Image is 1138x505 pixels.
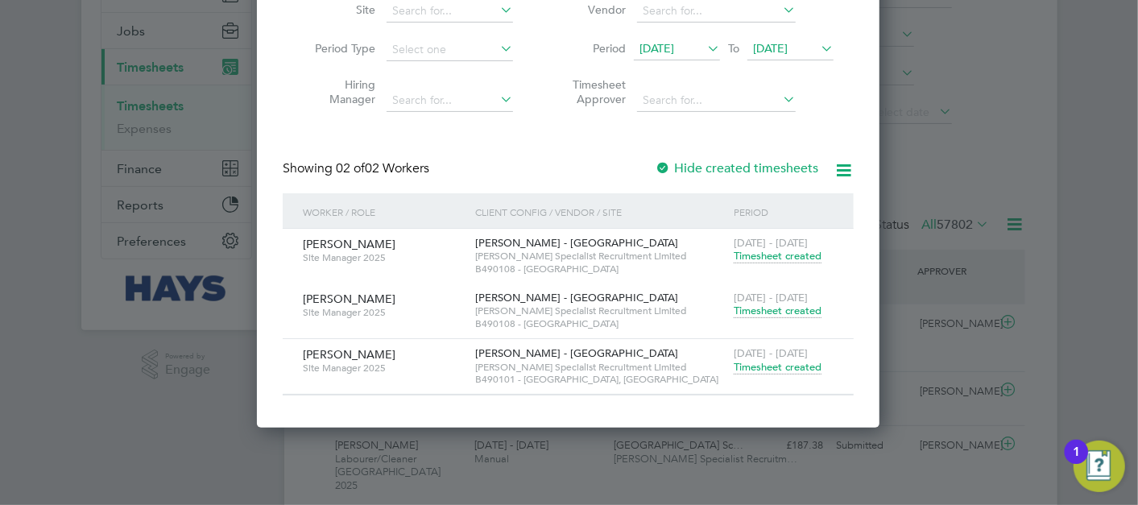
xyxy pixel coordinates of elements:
[283,160,432,177] div: Showing
[475,317,726,330] span: B490108 - [GEOGRAPHIC_DATA]
[303,77,375,106] label: Hiring Manager
[387,89,513,112] input: Search for...
[303,41,375,56] label: Period Type
[734,291,808,304] span: [DATE] - [DATE]
[475,373,726,386] span: B490101 - [GEOGRAPHIC_DATA], [GEOGRAPHIC_DATA]
[753,41,788,56] span: [DATE]
[655,160,818,176] label: Hide created timesheets
[734,346,808,360] span: [DATE] - [DATE]
[734,236,808,250] span: [DATE] - [DATE]
[303,251,463,264] span: Site Manager 2025
[303,362,463,375] span: Site Manager 2025
[299,193,471,230] div: Worker / Role
[475,346,678,360] span: [PERSON_NAME] - [GEOGRAPHIC_DATA]
[639,41,674,56] span: [DATE]
[303,306,463,319] span: Site Manager 2025
[471,193,730,230] div: Client Config / Vendor / Site
[734,360,821,375] span: Timesheet created
[1073,452,1080,473] div: 1
[475,263,726,275] span: B490108 - [GEOGRAPHIC_DATA]
[553,41,626,56] label: Period
[387,39,513,61] input: Select one
[475,250,726,263] span: [PERSON_NAME] Specialist Recruitment Limited
[303,2,375,17] label: Site
[734,249,821,263] span: Timesheet created
[553,2,626,17] label: Vendor
[303,347,395,362] span: [PERSON_NAME]
[730,193,838,230] div: Period
[475,304,726,317] span: [PERSON_NAME] Specialist Recruitment Limited
[336,160,429,176] span: 02 Workers
[475,361,726,374] span: [PERSON_NAME] Specialist Recruitment Limited
[303,237,395,251] span: [PERSON_NAME]
[475,236,678,250] span: [PERSON_NAME] - [GEOGRAPHIC_DATA]
[553,77,626,106] label: Timesheet Approver
[475,291,678,304] span: [PERSON_NAME] - [GEOGRAPHIC_DATA]
[1074,441,1125,492] button: Open Resource Center, 1 new notification
[723,38,744,59] span: To
[336,160,365,176] span: 02 of
[734,304,821,318] span: Timesheet created
[637,89,796,112] input: Search for...
[303,292,395,306] span: [PERSON_NAME]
